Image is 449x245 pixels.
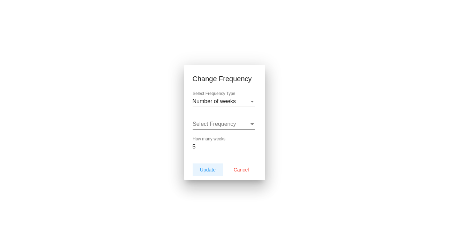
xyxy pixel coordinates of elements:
[193,121,236,127] span: Select Frequency
[193,144,255,150] input: How many weeks
[234,167,249,173] span: Cancel
[226,163,257,176] button: Cancel
[193,121,255,127] mat-select: Select Frequency
[193,163,223,176] button: Update
[193,73,257,84] h1: Change Frequency
[193,98,236,104] span: Number of weeks
[193,98,255,105] mat-select: Select Frequency Type
[200,167,216,173] span: Update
